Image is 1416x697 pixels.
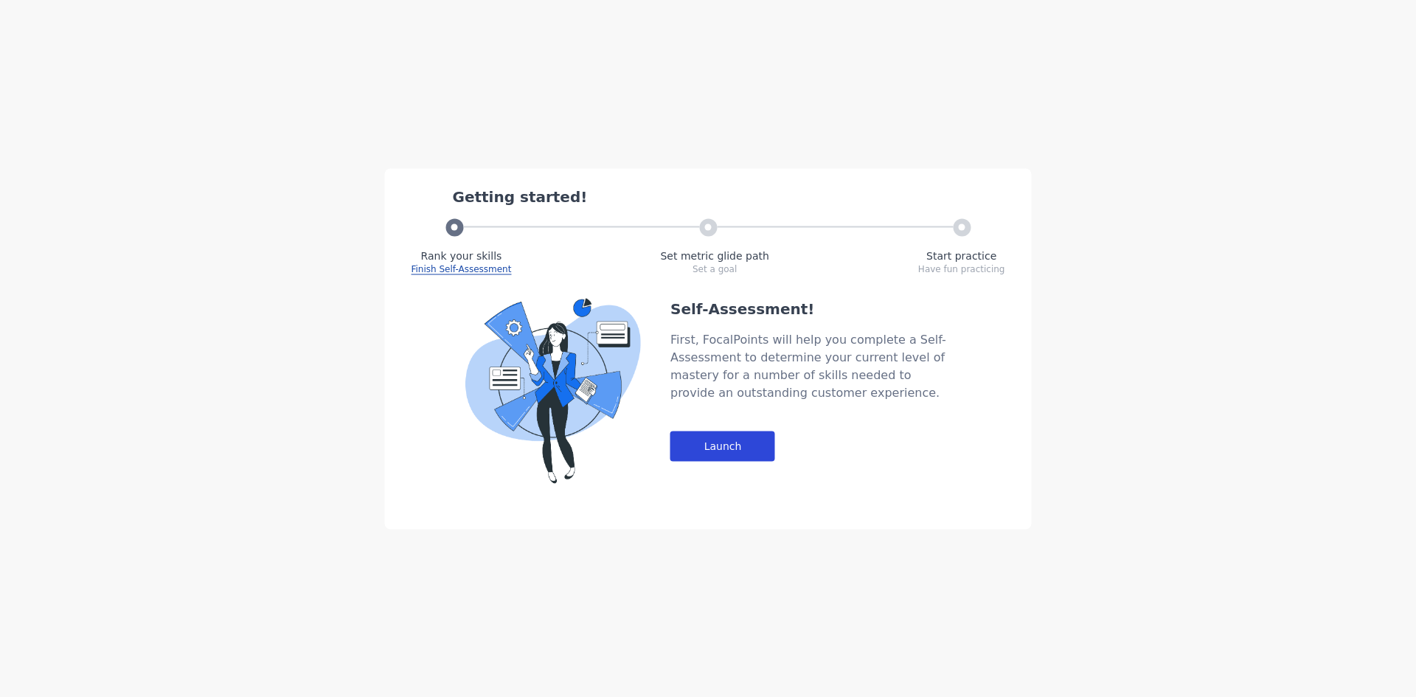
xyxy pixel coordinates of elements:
div: Have fun practicing [918,263,1005,274]
div: Set metric glide path [660,248,768,263]
div: Getting started! [453,186,1005,207]
div: Rank your skills [412,248,512,263]
div: Launch [670,431,775,461]
div: Start practice [918,248,1005,263]
span: Finish Self-Assessment [412,263,512,274]
div: First, FocalPoints will help you complete a Self-Assessment to determine your current level of ma... [670,330,951,401]
div: Self-Assessment! [670,298,951,319]
div: Set a goal [660,263,768,274]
